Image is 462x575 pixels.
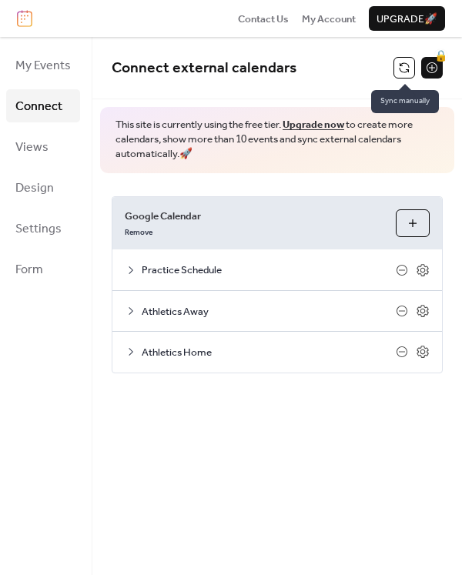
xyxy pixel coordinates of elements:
[15,217,62,241] span: Settings
[115,118,439,162] span: This site is currently using the free tier. to create more calendars, show more than 10 events an...
[6,48,80,82] a: My Events
[15,95,62,119] span: Connect
[6,212,80,245] a: Settings
[377,12,437,27] span: Upgrade 🚀
[15,54,71,78] span: My Events
[15,258,43,282] span: Form
[142,304,396,319] span: Athletics Away
[15,135,49,159] span: Views
[302,11,356,26] a: My Account
[302,12,356,27] span: My Account
[371,90,439,113] span: Sync manually
[125,228,152,239] span: Remove
[17,10,32,27] img: logo
[15,176,54,200] span: Design
[142,262,396,278] span: Practice Schedule
[369,6,445,31] button: Upgrade🚀
[125,209,383,224] span: Google Calendar
[238,12,289,27] span: Contact Us
[112,54,296,82] span: Connect external calendars
[6,89,80,122] a: Connect
[142,345,396,360] span: Athletics Home
[6,130,80,163] a: Views
[6,171,80,204] a: Design
[283,115,344,135] a: Upgrade now
[6,252,80,286] a: Form
[238,11,289,26] a: Contact Us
